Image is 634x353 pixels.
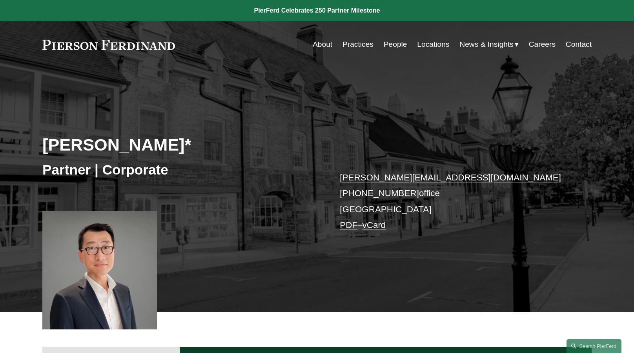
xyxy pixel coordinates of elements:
a: [PERSON_NAME][EMAIL_ADDRESS][DOMAIN_NAME] [340,173,561,182]
p: office [GEOGRAPHIC_DATA] – [340,170,568,233]
a: PDF [340,220,357,230]
span: News & Insights [459,38,514,51]
a: Careers [529,37,556,52]
a: Locations [417,37,449,52]
a: vCard [363,220,386,230]
a: About [313,37,332,52]
h2: [PERSON_NAME]* [42,134,317,155]
a: [PHONE_NUMBER] [340,188,419,198]
a: Practices [343,37,373,52]
h3: Partner | Corporate [42,161,317,178]
a: folder dropdown [459,37,519,52]
a: People [384,37,407,52]
a: Search this site [567,339,621,353]
a: Contact [566,37,592,52]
